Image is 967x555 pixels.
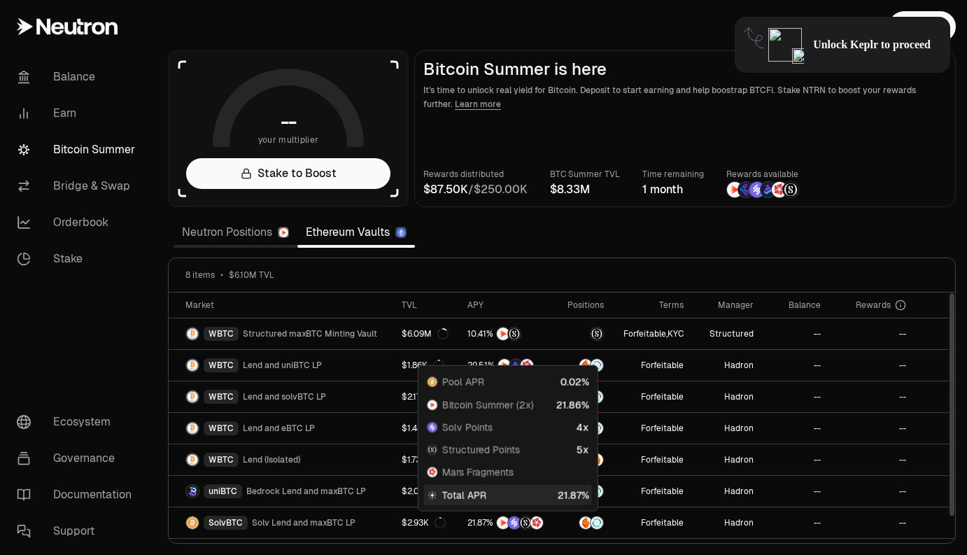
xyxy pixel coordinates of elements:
span: Rewards [856,300,891,311]
img: uniBTC Logo [186,485,199,498]
a: AmberSupervault [557,507,612,538]
a: -- [829,476,915,507]
span: Total APR [442,488,486,502]
button: NTRNStructured Points [467,327,549,341]
a: $2.93K [393,507,459,538]
a: -- [762,318,828,349]
button: Forfeitable [641,360,684,371]
p: Time remaining [642,167,704,181]
div: WBTC [204,390,239,404]
img: WBTC Logo [186,454,199,466]
img: Solv Points [428,423,437,433]
img: NTRN [428,400,437,409]
button: Forfeitable [641,423,684,434]
span: your multiplier [258,133,319,147]
div: 4x [577,421,589,435]
a: maxBTC [557,318,612,349]
img: WBTC Logo [186,391,199,403]
button: NTRNBedrock DiamondsMars Fragments [467,358,549,372]
img: Mars Fragments [772,182,787,197]
img: Bedrock Diamonds [509,359,522,372]
a: Ethereum Vaults [297,218,415,246]
p: It's time to unlock real yield for Bitcoin. Deposit to start earning and help boostrap BTCFi. Sta... [423,83,947,111]
div: WBTC [204,358,239,372]
a: Hadron [692,476,762,507]
span: Structured maxBTC Minting Vault [243,328,377,339]
img: Ethereum Logo [397,228,406,237]
img: Neutron Logo [279,228,288,237]
a: $2.17K [393,381,459,412]
a: Governance [6,440,151,477]
img: Mars Fragments [521,359,533,372]
a: -- [762,350,828,381]
a: WBTC LogoWBTCStructured maxBTC Minting Vault [169,318,393,349]
a: Forfeitable,KYC [612,318,692,349]
a: Hadron [692,413,762,444]
span: $6.10M TVL [229,269,274,281]
a: NTRNSolv PointsStructured PointsMars Fragments [459,507,557,538]
img: Solv Points [749,182,765,197]
img: Amber [579,359,592,372]
span: Bitcoin Summer (2x) [442,398,534,412]
img: Mars Fragments [530,517,543,529]
p: BTC Summer TVL [550,167,620,181]
a: -- [829,507,915,538]
a: $1.73K [393,444,459,475]
span: Bedrock Lend and maxBTC LP [246,486,366,497]
a: Documentation [6,477,151,513]
div: APY [467,300,549,311]
img: WBTC Logo [186,328,199,340]
a: Forfeitable [612,381,692,412]
a: Forfeitable [612,413,692,444]
a: Neutron Positions [174,218,297,246]
a: WBTC LogoWBTCLend and solvBTC LP [169,381,393,412]
a: NTRNBedrock DiamondsMars Fragments [459,350,557,381]
a: $1.44K [393,413,459,444]
div: Terms [621,300,684,311]
button: Forfeitable [623,328,666,339]
a: $1.86K [393,350,459,381]
button: Connect [889,11,956,42]
div: Balance [770,300,820,311]
img: NTRN [497,328,509,340]
h2: Bitcoin Summer is here [423,59,947,79]
img: SolvBTC Logo [186,517,199,529]
span: Unlock Keplr to proceed [813,38,931,52]
a: WBTC LogoWBTCLend and eBTC LP [169,413,393,444]
img: maxBTC [591,328,603,340]
img: Supervault [591,517,603,529]
span: Solv Lend and maxBTC LP [252,517,355,528]
p: Rewards available [726,167,799,181]
img: Amber [579,517,592,529]
div: uniBTC [204,484,242,498]
a: WBTC LogoWBTCLend and uniBTC LP [169,350,393,381]
span: Lend and eBTC LP [243,423,315,434]
img: EtherFi Points [738,182,754,197]
img: Structured Points [428,445,437,455]
button: AmberSupervault [565,516,604,530]
a: uniBTC LogouniBTCBedrock Lend and maxBTC LP [169,476,393,507]
a: Hadron [692,444,762,475]
img: Bedrock Diamonds [761,182,776,197]
span: Structured Points [442,443,520,457]
div: Manager [700,300,754,311]
div: WBTC [204,421,239,435]
div: Positions [565,300,604,311]
div: $2.00K [402,486,447,497]
a: Balance [6,59,151,95]
p: Rewards distributed [423,167,528,181]
a: $2.00K [393,476,459,507]
a: Bitcoin Summer [6,132,151,168]
a: Stake to Boost [186,158,390,189]
a: -- [762,476,828,507]
a: -- [762,444,828,475]
div: $2.93K [402,517,446,528]
img: Structured Points [783,182,798,197]
a: -- [829,413,915,444]
div: 1 month [642,181,704,198]
img: NTRN [498,359,511,372]
div: $1.44K [402,423,444,434]
div: Market [185,300,385,311]
a: $6.09M [393,318,459,349]
a: Bridge & Swap [6,168,151,204]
